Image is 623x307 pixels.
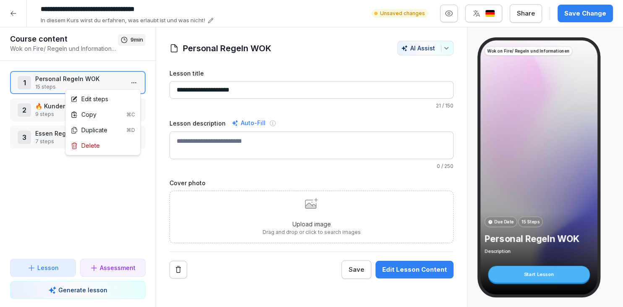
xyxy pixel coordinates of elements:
[382,265,447,274] div: Edit Lesson Content
[401,45,450,52] div: AI Assist
[126,126,135,134] div: ⌘D
[564,9,606,18] div: Save Change
[70,141,100,150] div: Delete
[70,110,135,119] div: Copy
[485,10,495,18] img: de.svg
[126,111,135,118] div: ⌘C
[349,265,364,274] div: Save
[70,126,135,134] div: Duplicate
[70,94,108,103] div: Edit steps
[517,9,535,18] div: Share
